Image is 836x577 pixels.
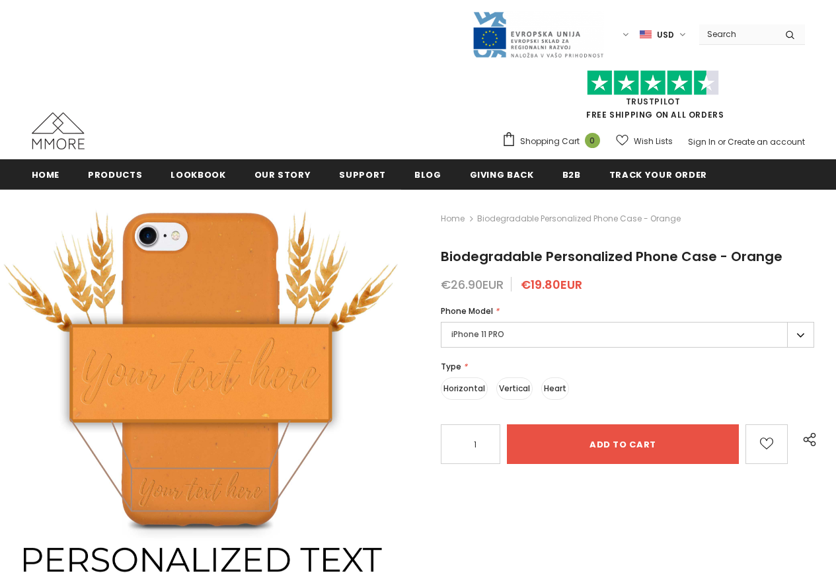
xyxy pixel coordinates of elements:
[585,133,600,148] span: 0
[171,169,225,181] span: Lookbook
[520,135,580,148] span: Shopping Cart
[470,159,534,189] a: Giving back
[609,159,707,189] a: Track your order
[502,132,607,151] a: Shopping Cart 0
[562,159,581,189] a: B2B
[171,159,225,189] a: Lookbook
[32,169,60,181] span: Home
[472,11,604,59] img: Javni Razpis
[339,169,386,181] span: support
[718,136,726,147] span: or
[477,211,681,227] span: Biodegradable Personalized Phone Case - Orange
[441,377,488,400] label: Horizontal
[88,169,142,181] span: Products
[634,135,673,148] span: Wish Lists
[587,70,719,96] img: Trust Pilot Stars
[626,96,681,107] a: Trustpilot
[496,377,533,400] label: Vertical
[502,76,805,120] span: FREE SHIPPING ON ALL ORDERS
[88,159,142,189] a: Products
[609,169,707,181] span: Track your order
[657,28,674,42] span: USD
[562,169,581,181] span: B2B
[414,159,441,189] a: Blog
[339,159,386,189] a: support
[441,247,782,266] span: Biodegradable Personalized Phone Case - Orange
[441,361,461,372] span: Type
[699,24,775,44] input: Search Site
[728,136,805,147] a: Create an account
[541,377,569,400] label: Heart
[254,159,311,189] a: Our Story
[254,169,311,181] span: Our Story
[521,276,582,293] span: €19.80EUR
[472,28,604,40] a: Javni Razpis
[32,159,60,189] a: Home
[507,424,739,464] input: Add to cart
[441,211,465,227] a: Home
[470,169,534,181] span: Giving back
[441,276,504,293] span: €26.90EUR
[414,169,441,181] span: Blog
[688,136,716,147] a: Sign In
[616,130,673,153] a: Wish Lists
[441,305,493,317] span: Phone Model
[640,29,652,40] img: USD
[32,112,85,149] img: MMORE Cases
[441,322,814,348] label: iPhone 11 PRO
